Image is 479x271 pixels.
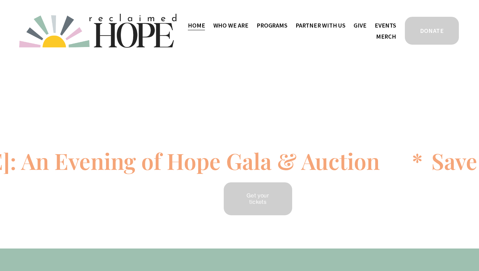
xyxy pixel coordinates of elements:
a: folder dropdown [296,20,345,31]
span: Partner With Us [296,20,345,30]
a: Get your tickets [223,181,293,216]
img: Reclaimed Hope Initiative [19,14,176,48]
a: Give [354,20,366,31]
a: Merch [376,31,396,42]
span: Programs [257,20,287,30]
a: folder dropdown [213,20,249,31]
a: Home [188,20,205,31]
a: folder dropdown [257,20,287,31]
a: Events [375,20,396,31]
span: Who We Are [213,20,249,30]
a: DONATE [404,16,460,46]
